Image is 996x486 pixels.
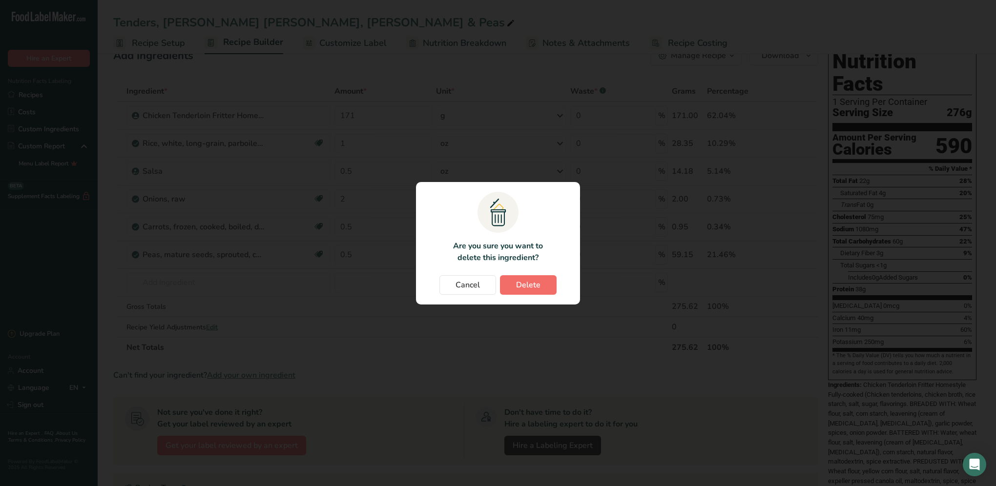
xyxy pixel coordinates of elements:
[516,279,540,291] span: Delete
[500,275,557,295] button: Delete
[456,279,480,291] span: Cancel
[963,453,986,476] div: Open Intercom Messenger
[447,240,548,263] p: Are you sure you want to delete this ingredient?
[439,275,496,295] button: Cancel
